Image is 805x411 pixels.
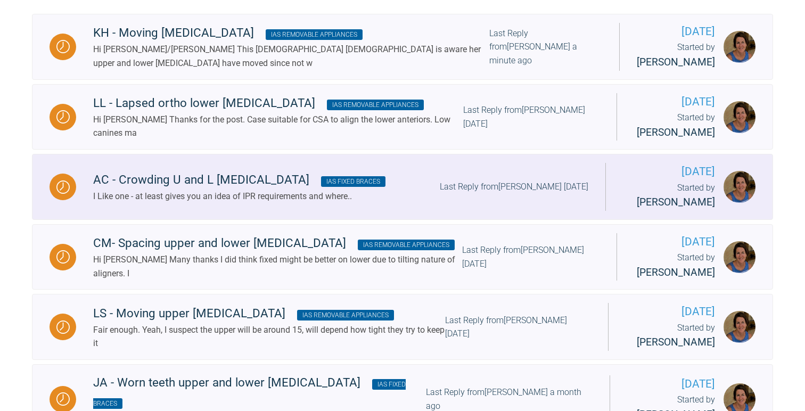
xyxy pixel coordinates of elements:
img: Margaret De Verteuil [724,101,755,133]
div: Fair enough. Yeah, I suspect the upper will be around 15, will depend how tight they try to keep it [93,323,445,350]
span: [DATE] [626,303,715,320]
img: Waiting [56,392,70,406]
span: IAS Fixed Braces [321,176,385,187]
span: [PERSON_NAME] [637,126,715,138]
img: Waiting [56,250,70,264]
span: [PERSON_NAME] [637,56,715,68]
span: IAS Removable Appliances [327,100,424,110]
img: Waiting [56,320,70,334]
div: Started by [637,40,715,70]
div: Last Reply from [PERSON_NAME] a minute ago [489,27,602,68]
img: Waiting [56,40,70,53]
img: Waiting [56,110,70,124]
span: [PERSON_NAME] [637,196,715,208]
img: Waiting [56,180,70,194]
span: IAS Removable Appliances [297,310,394,320]
div: KH - Moving [MEDICAL_DATA] [93,23,489,43]
div: Last Reply from [PERSON_NAME] [DATE] [445,314,591,341]
div: Started by [623,181,715,211]
div: LS - Moving upper [MEDICAL_DATA] [93,304,445,323]
a: WaitingLL - Lapsed ortho lower [MEDICAL_DATA] IAS Removable AppliancesHi [PERSON_NAME] Thanks for... [32,84,773,150]
span: [DATE] [634,93,715,111]
img: Margaret De Verteuil [724,311,755,343]
div: CM- Spacing upper and lower [MEDICAL_DATA] [93,234,462,253]
a: WaitingAC - Crowding U and L [MEDICAL_DATA] IAS Fixed BracesI Like one - at least gives you an id... [32,154,773,220]
img: Margaret De Verteuil [724,241,755,273]
a: WaitingCM- Spacing upper and lower [MEDICAL_DATA] IAS Removable AppliancesHi [PERSON_NAME] Many t... [32,224,773,290]
span: [DATE] [634,233,715,251]
img: Margaret De Verteuil [724,171,755,203]
div: Started by [634,111,715,141]
span: [DATE] [627,375,715,393]
img: Margaret De Verteuil [724,31,755,63]
a: WaitingKH - Moving [MEDICAL_DATA] IAS Removable AppliancesHi [PERSON_NAME]/[PERSON_NAME] This [DE... [32,14,773,80]
div: I Like one - at least gives you an idea of IPR requirements and where.. [93,190,385,203]
div: Hi [PERSON_NAME] Thanks for the post. Case suitable for CSA to align the lower anteriors. Low can... [93,113,463,140]
div: Last Reply from [PERSON_NAME] [DATE] [462,243,599,270]
span: [DATE] [637,23,715,40]
span: IAS Fixed Braces [93,379,406,409]
span: [DATE] [623,163,715,180]
div: Started by [626,321,715,351]
div: Last Reply from [PERSON_NAME] [DATE] [463,103,599,130]
div: Hi [PERSON_NAME]/[PERSON_NAME] This [DEMOGRAPHIC_DATA] [DEMOGRAPHIC_DATA] is aware her upper and ... [93,43,489,70]
div: Last Reply from [PERSON_NAME] [DATE] [440,180,588,194]
div: AC - Crowding U and L [MEDICAL_DATA] [93,170,385,190]
div: Started by [634,251,715,281]
span: IAS Removable Appliances [266,29,363,40]
div: LL - Lapsed ortho lower [MEDICAL_DATA] [93,94,463,113]
span: [PERSON_NAME] [637,266,715,278]
div: Hi [PERSON_NAME] Many thanks I did think fixed might be better on lower due to tilting nature of ... [93,253,462,280]
span: IAS Removable Appliances [358,240,455,250]
span: [PERSON_NAME] [637,336,715,348]
a: WaitingLS - Moving upper [MEDICAL_DATA] IAS Removable AppliancesFair enough. Yeah, I suspect the ... [32,294,773,360]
